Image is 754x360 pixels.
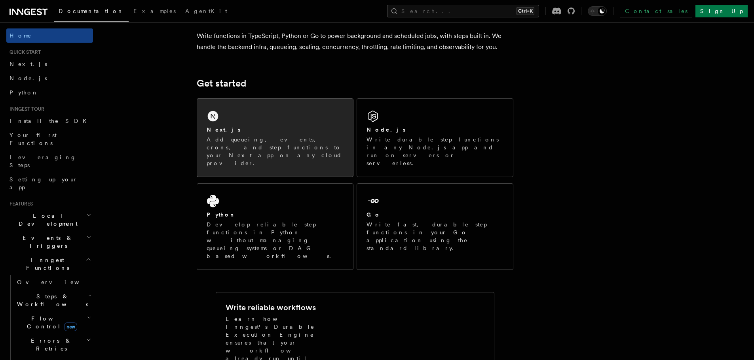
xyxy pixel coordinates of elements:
[367,221,503,252] p: Write fast, durable step functions in your Go application using the standard library.
[6,28,93,43] a: Home
[6,172,93,194] a: Setting up your app
[197,78,246,89] a: Get started
[197,30,513,53] p: Write functions in TypeScript, Python or Go to power background and scheduled jobs, with steps bu...
[14,292,88,308] span: Steps & Workflows
[133,8,176,14] span: Examples
[6,57,93,71] a: Next.js
[207,211,236,219] h2: Python
[14,311,93,334] button: Flow Controlnew
[14,334,93,356] button: Errors & Retries
[129,2,180,21] a: Examples
[207,136,344,167] p: Add queueing, events, crons, and step functions to your Next app on any cloud provider.
[6,253,93,275] button: Inngest Functions
[14,289,93,311] button: Steps & Workflows
[14,315,87,330] span: Flow Control
[14,337,86,352] span: Errors & Retries
[9,132,57,146] span: Your first Functions
[6,201,33,207] span: Features
[6,150,93,172] a: Leveraging Steps
[6,85,93,100] a: Python
[367,136,503,167] p: Write durable step functions in any Node.js app and run on servers or serverless.
[695,5,748,17] a: Sign Up
[6,71,93,85] a: Node.js
[6,231,93,253] button: Events & Triggers
[17,279,99,285] span: Overview
[64,322,77,331] span: new
[367,211,381,219] h2: Go
[6,128,93,150] a: Your first Functions
[9,154,76,168] span: Leveraging Steps
[367,126,406,134] h2: Node.js
[588,6,607,16] button: Toggle dark mode
[9,89,38,96] span: Python
[6,209,93,231] button: Local Development
[357,183,513,270] a: GoWrite fast, durable step functions in your Go application using the standard library.
[180,2,232,21] a: AgentKit
[9,176,78,190] span: Setting up your app
[197,98,353,177] a: Next.jsAdd queueing, events, crons, and step functions to your Next app on any cloud provider.
[54,2,129,22] a: Documentation
[59,8,124,14] span: Documentation
[6,212,86,228] span: Local Development
[207,126,241,134] h2: Next.js
[6,49,41,55] span: Quick start
[6,234,86,250] span: Events & Triggers
[9,61,47,67] span: Next.js
[14,275,93,289] a: Overview
[9,32,32,40] span: Home
[9,75,47,81] span: Node.js
[357,98,513,177] a: Node.jsWrite durable step functions in any Node.js app and run on servers or serverless.
[620,5,692,17] a: Contact sales
[387,5,539,17] button: Search...Ctrl+K
[185,8,227,14] span: AgentKit
[517,7,534,15] kbd: Ctrl+K
[6,114,93,128] a: Install the SDK
[6,256,85,272] span: Inngest Functions
[207,221,344,260] p: Develop reliable step functions in Python without managing queueing systems or DAG based workflows.
[226,302,316,313] h2: Write reliable workflows
[9,118,91,124] span: Install the SDK
[197,183,353,270] a: PythonDevelop reliable step functions in Python without managing queueing systems or DAG based wo...
[6,106,44,112] span: Inngest tour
